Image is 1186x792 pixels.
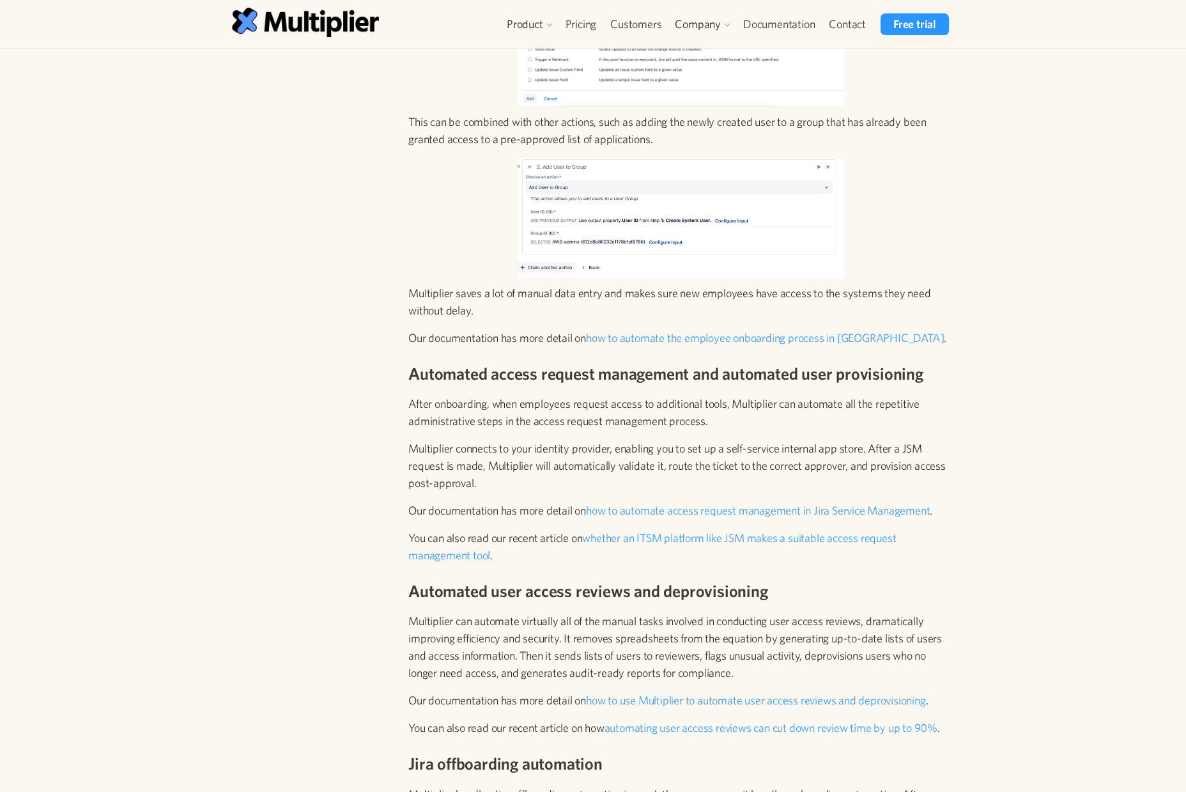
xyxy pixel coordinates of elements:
a: automating user access reviews can cut down review time by up to 90% [605,721,937,734]
a: Contact [822,13,873,35]
div: Product [507,17,543,32]
p: Multiplier connects to your identity provider, enabling you to set up a self-service internal app... [408,440,954,492]
a: how to automate the employee onboarding process in [GEOGRAPHIC_DATA] [586,331,944,345]
p: Our documentation has more detail on . [408,692,954,709]
a: Pricing [558,13,604,35]
p: You can also read our recent article on . [408,529,954,564]
p: Multiplier saves a lot of manual data entry and makes sure new employees have access to the syste... [408,284,954,319]
div: Product [500,13,558,35]
p: This can be combined with other actions, such as adding the newly created user to a group that ha... [408,113,954,148]
a: Documentation [736,13,822,35]
div: Company [668,13,736,35]
p: You can also read our recent article on how . [408,719,954,736]
a: how to use Multiplier to automate user access reviews and deprovisioning [586,694,926,707]
a: Free trial [881,13,949,35]
h3: Automated user access reviews and deprovisioning [408,579,954,602]
p: After onboarding, when employees request access to additional tools, Multiplier can automate all ... [408,395,954,430]
h3: Automated access request management and automated user provisioning [408,362,954,385]
a: Customers [603,13,668,35]
p: Our documentation has more detail on . [408,329,954,346]
a: whether an ITSM platform like JSM makes a suitable access request management tool [408,531,896,562]
p: Our documentation has more detail on . [408,502,954,519]
p: Multiplier can automate virtually all of the manual tasks involved in conducting user access revi... [408,612,954,681]
a: how to automate access request management in Jira Service Management [586,504,930,517]
img: image-20250220-152109.png [518,158,845,278]
h3: Jira offboarding automation [408,752,954,775]
div: Company [675,17,721,32]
